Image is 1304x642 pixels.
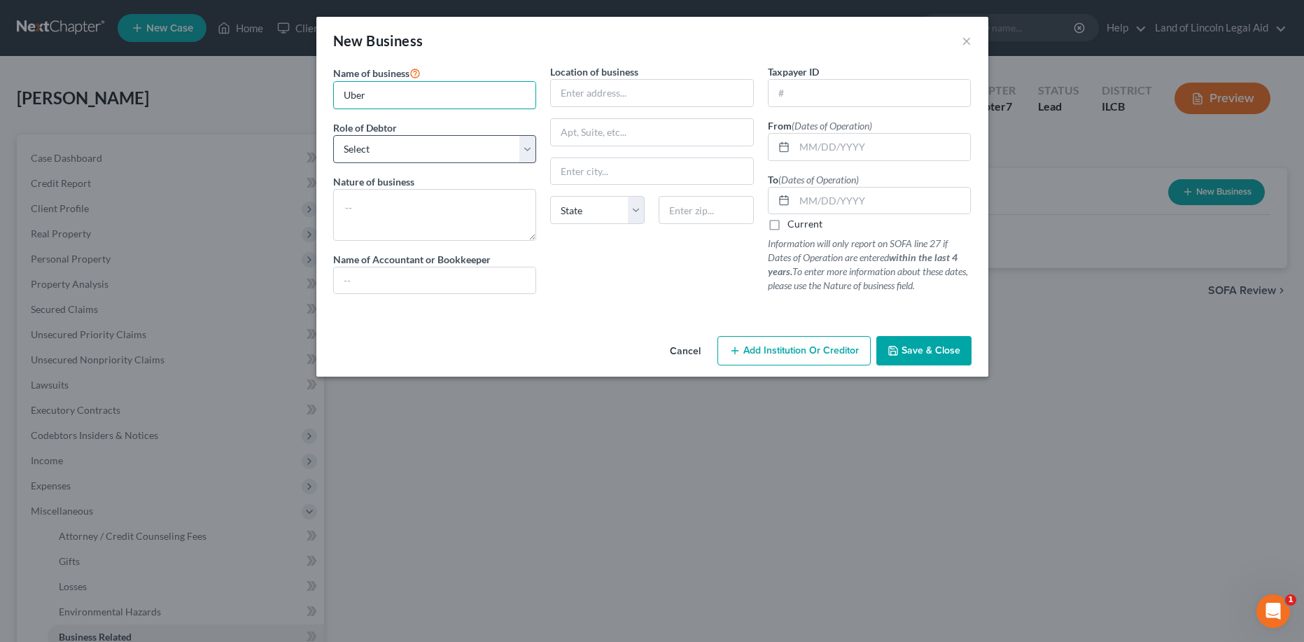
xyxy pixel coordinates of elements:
span: 1 [1285,594,1296,606]
button: Cancel [659,337,712,365]
label: From [768,118,872,133]
span: (Dates of Operation) [792,120,872,132]
label: Nature of business [333,174,414,189]
input: -- [334,267,536,294]
input: Enter zip... [659,196,753,224]
label: To [768,172,859,187]
input: MM/DD/YYYY [794,134,971,160]
p: Information will only report on SOFA line 27 if Dates of Operation are entered To enter more info... [768,237,972,293]
label: Location of business [550,64,638,79]
button: × [962,32,972,49]
span: Add Institution Or Creditor [743,344,859,356]
label: Current [787,217,822,231]
span: Business [366,32,423,49]
span: (Dates of Operation) [778,174,859,186]
input: # [769,80,971,106]
input: Enter name... [334,82,536,109]
input: Enter city... [551,158,753,185]
span: Role of Debtor [333,122,397,134]
span: New [333,32,363,49]
iframe: Intercom live chat [1256,594,1290,628]
span: Name of business [333,67,409,79]
button: Save & Close [876,336,972,365]
input: Enter address... [551,80,753,106]
button: Add Institution Or Creditor [717,336,871,365]
input: Apt, Suite, etc... [551,119,753,146]
input: MM/DD/YYYY [794,188,971,214]
label: Name of Accountant or Bookkeeper [333,252,491,267]
label: Taxpayer ID [768,64,819,79]
span: Save & Close [902,344,960,356]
